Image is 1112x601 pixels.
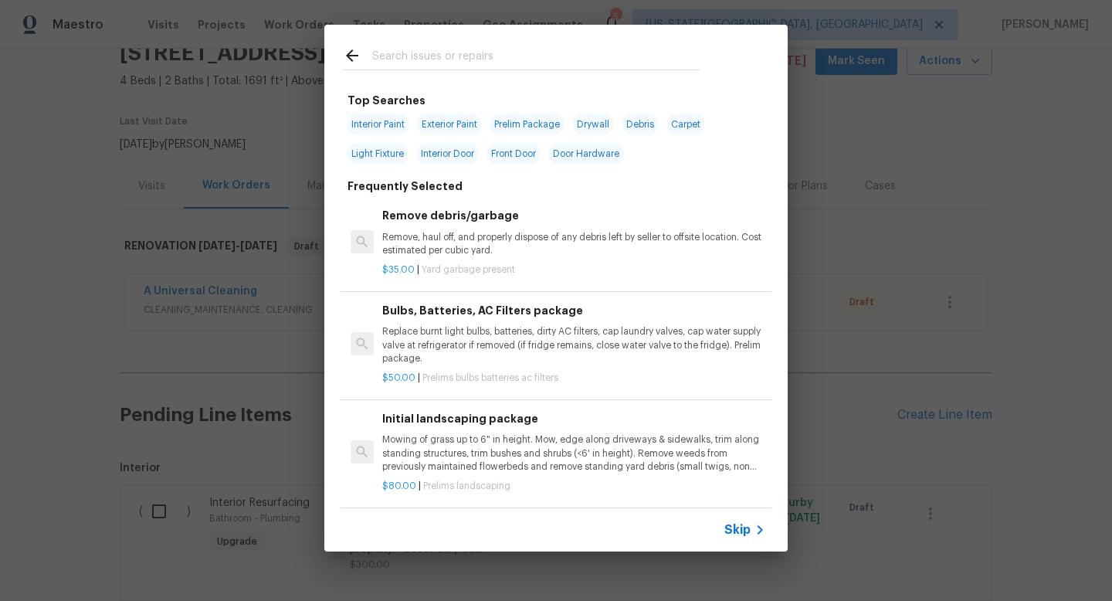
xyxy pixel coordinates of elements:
[724,522,751,538] span: Skip
[382,433,765,473] p: Mowing of grass up to 6" in height. Mow, edge along driveways & sidewalks, trim along standing st...
[347,178,463,195] h6: Frequently Selected
[372,46,700,70] input: Search issues or repairs
[382,325,765,365] p: Replace burnt light bulbs, batteries, dirty AC filters, cap laundry valves, cap water supply valv...
[548,143,624,165] span: Door Hardware
[382,265,415,274] span: $35.00
[382,373,415,382] span: $50.00
[347,114,409,135] span: Interior Paint
[422,265,515,274] span: Yard garbage present
[423,481,510,491] span: Prelims landscaping
[622,114,659,135] span: Debris
[382,207,765,224] h6: Remove debris/garbage
[486,143,541,165] span: Front Door
[382,302,765,319] h6: Bulbs, Batteries, AC Filters package
[382,480,765,493] p: |
[382,231,765,257] p: Remove, haul off, and properly dispose of any debris left by seller to offsite location. Cost est...
[382,481,416,491] span: $80.00
[347,92,425,109] h6: Top Searches
[347,143,409,165] span: Light Fixture
[382,372,765,385] p: |
[490,114,564,135] span: Prelim Package
[572,114,614,135] span: Drywall
[382,410,765,427] h6: Initial landscaping package
[422,373,558,382] span: Prelims bulbs batteries ac filters
[417,114,482,135] span: Exterior Paint
[416,143,479,165] span: Interior Door
[666,114,705,135] span: Carpet
[382,263,765,277] p: |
